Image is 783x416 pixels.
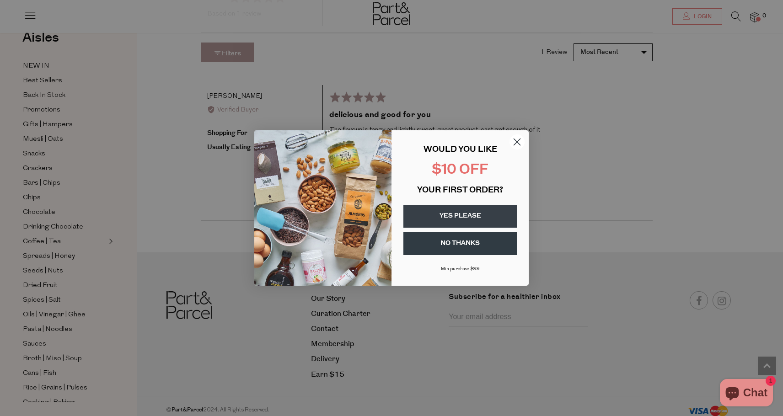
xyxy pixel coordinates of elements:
span: YOUR FIRST ORDER? [417,187,503,195]
button: YES PLEASE [403,205,517,228]
span: $10 OFF [432,163,488,177]
inbox-online-store-chat: Shopify online store chat [717,379,776,409]
span: Min purchase $99 [441,267,480,272]
img: 43fba0fb-7538-40bc-babb-ffb1a4d097bc.jpeg [254,130,391,286]
span: WOULD YOU LIKE [424,146,497,154]
button: Close dialog [509,134,525,150]
button: NO THANKS [403,232,517,255]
